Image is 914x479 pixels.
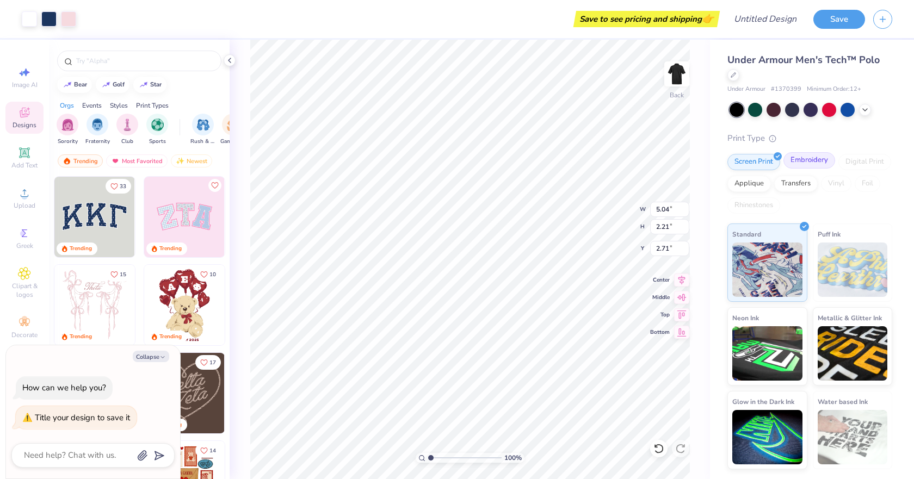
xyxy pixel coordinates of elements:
[54,177,135,257] img: 3b9aba4f-e317-4aa7-a679-c95a879539bd
[146,114,168,146] div: filter for Sports
[190,114,215,146] div: filter for Rush & Bid
[106,154,168,167] div: Most Favorited
[732,242,802,297] img: Standard
[146,114,168,146] button: filter button
[106,267,131,282] button: Like
[783,152,835,169] div: Embroidery
[116,114,138,146] button: filter button
[732,396,794,407] span: Glow in the Dark Ink
[209,448,216,453] span: 14
[224,177,305,257] img: 5ee11766-d822-42f5-ad4e-763472bf8dcf
[60,101,74,110] div: Orgs
[727,197,780,214] div: Rhinestones
[82,101,102,110] div: Events
[113,82,125,88] div: golf
[818,396,868,407] span: Water based Ink
[171,154,212,167] div: Newest
[227,119,239,131] img: Game Day Image
[195,355,221,370] button: Like
[14,201,35,210] span: Upload
[61,119,74,131] img: Sorority Image
[85,138,110,146] span: Fraternity
[650,276,670,284] span: Center
[576,11,717,27] div: Save to see pricing and shipping
[57,114,78,146] button: filter button
[144,265,225,345] img: 587403a7-0594-4a7f-b2bd-0ca67a3ff8dd
[111,157,120,165] img: most_fav.gif
[504,453,522,463] span: 100 %
[774,176,818,192] div: Transfers
[144,177,225,257] img: 9980f5e8-e6a1-4b4a-8839-2b0e9349023c
[224,353,305,433] img: ead2b24a-117b-4488-9b34-c08fd5176a7b
[63,157,71,165] img: trending.gif
[134,177,215,257] img: edfb13fc-0e43-44eb-bea2-bf7fc0dd67f9
[110,101,128,110] div: Styles
[63,82,72,88] img: trend_line.gif
[818,312,882,324] span: Metallic & Glitter Ink
[220,138,245,146] span: Game Day
[732,312,759,324] span: Neon Ink
[159,245,182,253] div: Trending
[5,282,44,299] span: Clipart & logos
[121,119,133,131] img: Club Image
[727,154,780,170] div: Screen Print
[13,121,36,129] span: Designs
[818,326,888,381] img: Metallic & Glitter Ink
[150,82,162,88] div: star
[120,272,126,277] span: 15
[220,114,245,146] div: filter for Game Day
[116,114,138,146] div: filter for Club
[70,333,92,341] div: Trending
[650,311,670,319] span: Top
[120,184,126,189] span: 33
[57,114,78,146] div: filter for Sorority
[149,138,166,146] span: Sports
[11,161,38,170] span: Add Text
[209,272,216,277] span: 10
[54,265,135,345] img: 83dda5b0-2158-48ca-832c-f6b4ef4c4536
[702,12,714,25] span: 👉
[855,176,880,192] div: Foil
[807,85,861,94] span: Minimum Order: 12 +
[11,331,38,339] span: Decorate
[16,241,33,250] span: Greek
[190,138,215,146] span: Rush & Bid
[121,138,133,146] span: Club
[727,132,892,145] div: Print Type
[732,326,802,381] img: Neon Ink
[195,443,221,458] button: Like
[106,179,131,194] button: Like
[650,294,670,301] span: Middle
[190,114,215,146] button: filter button
[85,114,110,146] button: filter button
[75,55,214,66] input: Try "Alpha"
[85,114,110,146] div: filter for Fraternity
[195,267,221,282] button: Like
[818,410,888,464] img: Water based Ink
[91,119,103,131] img: Fraternity Image
[96,77,129,93] button: golf
[58,138,78,146] span: Sorority
[818,242,888,297] img: Puff Ink
[732,228,761,240] span: Standard
[666,63,688,85] img: Back
[220,114,245,146] button: filter button
[136,101,169,110] div: Print Types
[208,179,221,192] button: Like
[102,82,110,88] img: trend_line.gif
[209,360,216,365] span: 17
[133,351,169,362] button: Collapse
[12,80,38,89] span: Image AI
[58,154,103,167] div: Trending
[838,154,891,170] div: Digital Print
[670,90,684,100] div: Back
[650,328,670,336] span: Bottom
[771,85,801,94] span: # 1370399
[57,77,92,93] button: bear
[134,265,215,345] img: d12a98c7-f0f7-4345-bf3a-b9f1b718b86e
[176,157,184,165] img: Newest.gif
[821,176,851,192] div: Vinyl
[813,10,865,29] button: Save
[727,53,880,66] span: Under Armour Men's Tech™ Polo
[725,8,805,30] input: Untitled Design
